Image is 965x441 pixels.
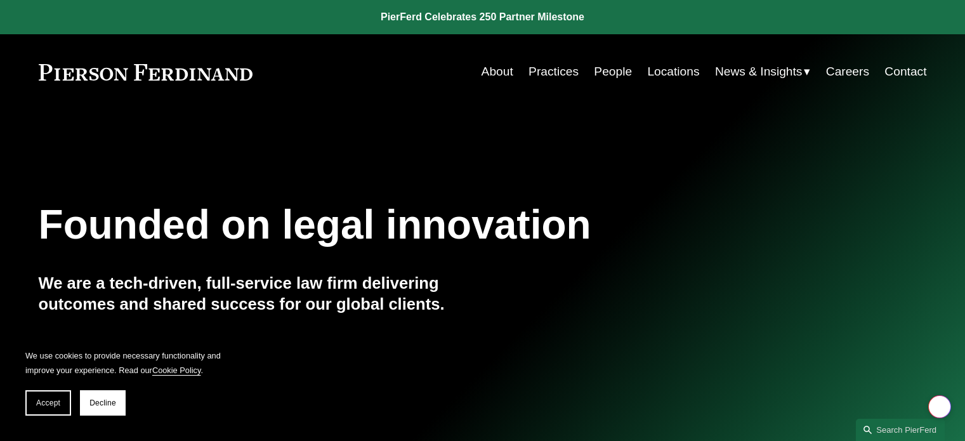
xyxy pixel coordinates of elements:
section: Cookie banner [13,336,241,428]
span: Accept [36,398,60,407]
a: Search this site [856,419,945,441]
button: Accept [25,390,71,416]
a: Locations [647,60,699,84]
span: News & Insights [715,61,803,83]
a: Cookie Policy [152,365,201,375]
p: We use cookies to provide necessary functionality and improve your experience. Read our . [25,348,228,378]
a: Careers [826,60,869,84]
span: Decline [89,398,116,407]
a: Contact [884,60,926,84]
a: Practices [528,60,579,84]
h4: We are a tech-driven, full-service law firm delivering outcomes and shared success for our global... [39,273,483,314]
a: People [594,60,632,84]
a: folder dropdown [715,60,811,84]
h1: Founded on legal innovation [39,202,779,248]
a: About [482,60,513,84]
button: Decline [80,390,126,416]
